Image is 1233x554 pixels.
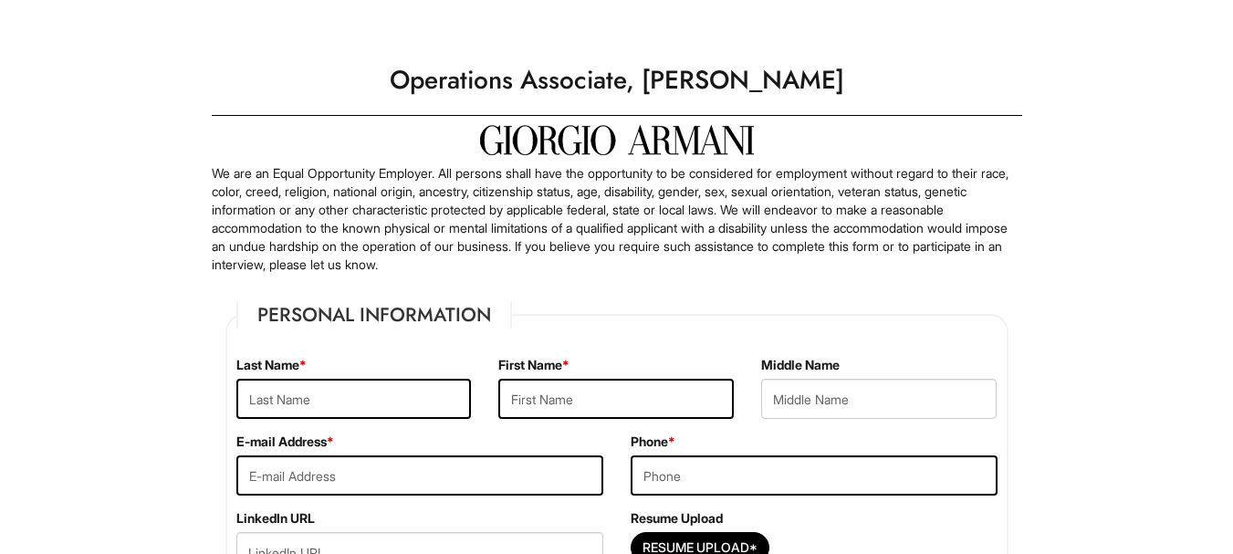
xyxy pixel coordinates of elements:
label: LinkedIn URL [236,509,315,528]
label: First Name [498,356,569,374]
h1: Operations Associate, [PERSON_NAME] [203,55,1031,106]
input: E-mail Address [236,455,603,496]
p: We are an Equal Opportunity Employer. All persons shall have the opportunity to be considered for... [212,164,1022,274]
legend: Personal Information [236,301,512,329]
label: Resume Upload [631,509,723,528]
input: Phone [631,455,998,496]
label: E-mail Address [236,433,334,451]
input: First Name [498,379,734,419]
label: Middle Name [761,356,840,374]
img: Giorgio Armani [480,125,754,155]
input: Middle Name [761,379,997,419]
label: Phone [631,433,675,451]
label: Last Name [236,356,307,374]
input: Last Name [236,379,472,419]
